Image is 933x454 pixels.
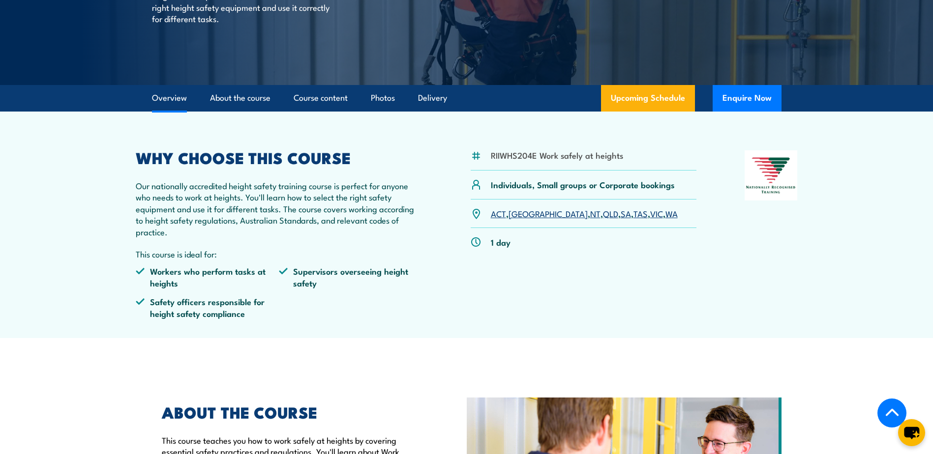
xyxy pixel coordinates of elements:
[136,296,279,319] li: Safety officers responsible for height safety compliance
[601,85,695,112] a: Upcoming Schedule
[162,405,421,419] h2: ABOUT THE COURSE
[279,265,422,288] li: Supervisors overseeing height safety
[621,207,631,219] a: SA
[509,207,588,219] a: [GEOGRAPHIC_DATA]
[713,85,782,112] button: Enquire Now
[136,248,423,259] p: This course is ideal for:
[745,150,798,200] img: Nationally Recognised Training logo.
[491,207,506,219] a: ACT
[418,85,447,111] a: Delivery
[491,208,678,219] p: , , , , , , ,
[136,150,423,164] h2: WHY CHOOSE THIS COURSE
[650,207,663,219] a: VIC
[136,265,279,288] li: Workers who perform tasks at heights
[152,85,187,111] a: Overview
[491,149,623,161] li: RIIWHS204E Work safely at heights
[294,85,348,111] a: Course content
[665,207,678,219] a: WA
[603,207,618,219] a: QLD
[136,180,423,237] p: Our nationally accredited height safety training course is perfect for anyone who needs to work a...
[210,85,271,111] a: About the course
[371,85,395,111] a: Photos
[491,179,675,190] p: Individuals, Small groups or Corporate bookings
[898,419,925,446] button: chat-button
[633,207,648,219] a: TAS
[491,236,511,248] p: 1 day
[590,207,601,219] a: NT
